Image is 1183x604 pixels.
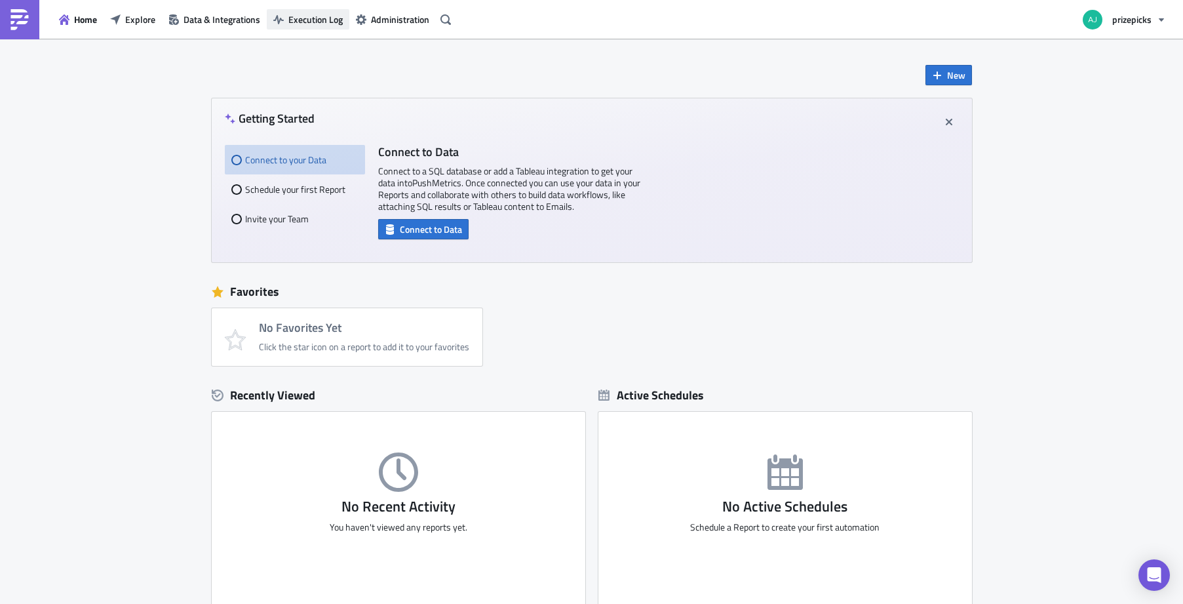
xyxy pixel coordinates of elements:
div: Connect to your Data [231,145,359,174]
button: Explore [104,9,162,30]
span: Explore [125,12,155,26]
span: prizepicks [1112,12,1152,26]
img: PushMetrics [9,9,30,30]
button: prizepicks [1075,5,1173,34]
div: Invite your Team [231,204,359,233]
h4: Getting Started [225,111,315,125]
span: Data & Integrations [184,12,260,26]
div: Recently Viewed [212,386,585,405]
div: Active Schedules [598,388,704,403]
a: Connect to Data [378,221,469,235]
h4: Connect to Data [378,145,640,159]
span: Connect to Data [400,222,462,236]
button: Administration [349,9,436,30]
p: Connect to a SQL database or add a Tableau integration to get your data into PushMetrics . Once c... [378,165,640,212]
div: Favorites [212,282,972,302]
div: Click the star icon on a report to add it to your favorites [259,341,469,353]
button: New [925,65,972,85]
span: New [947,68,965,82]
p: You haven't viewed any reports yet. [212,521,585,533]
h3: No Recent Activity [212,498,585,515]
div: Schedule your first Report [231,174,359,204]
span: Execution Log [288,12,343,26]
h3: No Active Schedules [598,498,972,515]
span: Home [74,12,97,26]
button: Home [52,9,104,30]
div: Open Intercom Messenger [1138,559,1170,591]
span: Administration [371,12,429,26]
p: Schedule a Report to create your first automation [598,521,972,533]
button: Execution Log [267,9,349,30]
button: Data & Integrations [162,9,267,30]
button: Connect to Data [378,219,469,239]
img: Avatar [1081,9,1104,31]
h4: No Favorites Yet [259,321,469,334]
